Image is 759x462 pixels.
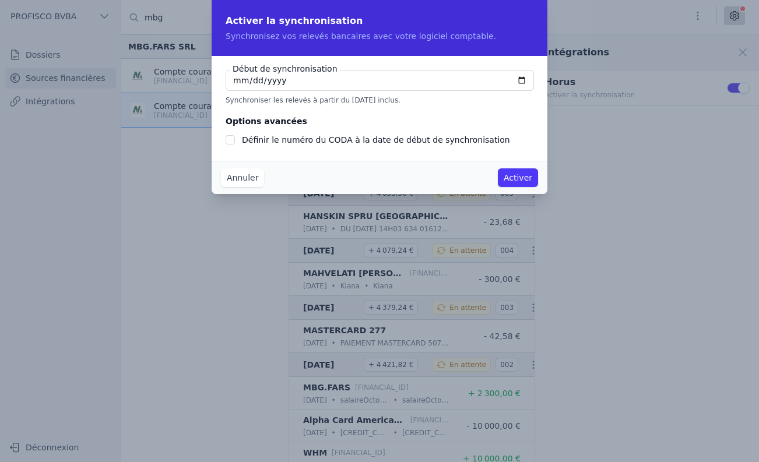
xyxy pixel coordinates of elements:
button: Activer [498,168,538,187]
p: Synchroniser les relevés à partir du [DATE] inclus. [226,96,533,105]
legend: Options avancées [226,114,307,128]
label: Début de synchronisation [230,63,340,75]
h2: Activer la synchronisation [226,14,533,28]
label: Définir le numéro du CODA à la date de début de synchronisation [242,135,510,144]
button: Annuler [221,168,264,187]
p: Synchronisez vos relevés bancaires avec votre logiciel comptable. [226,30,533,42]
